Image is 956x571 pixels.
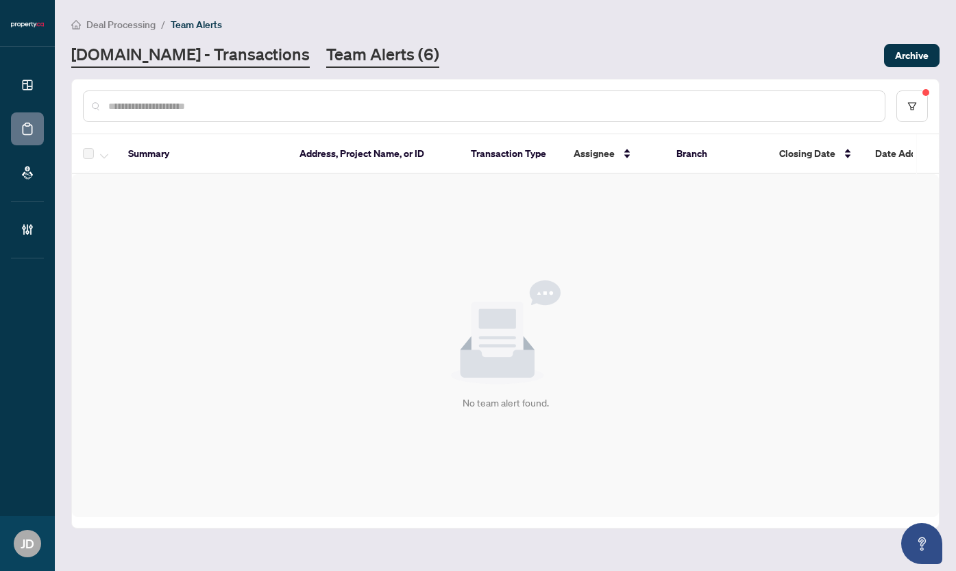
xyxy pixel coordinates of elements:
span: home [71,20,81,29]
div: No team alert found. [463,396,549,411]
span: Team Alerts [171,19,222,31]
button: Archive [884,44,940,67]
span: Deal Processing [86,19,156,31]
button: filter [896,90,928,122]
li: / [161,16,165,32]
a: Team Alerts (6) [326,43,439,68]
th: Assignee [563,134,665,174]
img: Null State Icon [451,280,561,385]
button: Open asap [901,523,942,564]
th: Transaction Type [460,134,563,174]
span: Date Added [875,146,927,161]
span: Closing Date [779,146,835,161]
span: Assignee [574,146,615,161]
span: JD [21,534,34,553]
img: logo [11,21,44,29]
span: filter [907,101,917,111]
th: Branch [665,134,768,174]
a: [DOMAIN_NAME] - Transactions [71,43,310,68]
th: Address, Project Name, or ID [289,134,460,174]
th: Closing Date [768,134,864,174]
th: Summary [117,134,289,174]
span: Archive [895,45,929,66]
